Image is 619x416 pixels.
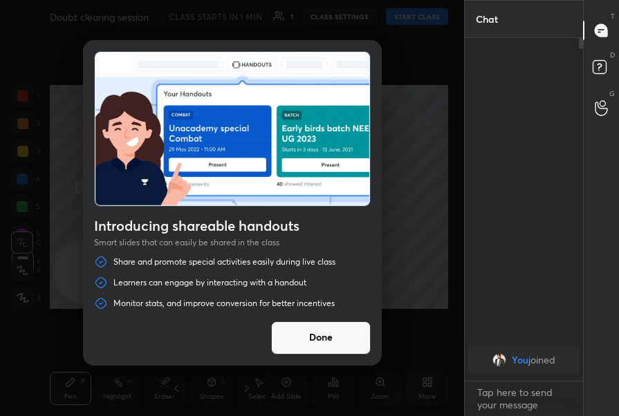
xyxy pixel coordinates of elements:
[512,354,528,366] span: You
[94,237,371,248] p: Smart slides that can easily be shared in the class
[95,52,370,206] img: intro_batch_card.png
[492,353,506,367] img: fbb3c24a9d964a2d9832b95166ca1330.jpg
[611,11,615,21] p: T
[610,50,615,60] p: D
[465,1,509,37] p: Chat
[113,256,335,267] p: Share and promote special activities easily during live class
[94,218,371,234] h4: Introducing shareable handouts
[528,354,555,366] span: joined
[113,277,306,288] p: Learners can engage by interacting with a handout
[609,88,615,99] p: G
[113,298,335,309] p: Monitor stats, and improve conversion for better incentives
[271,321,371,354] button: Done
[465,343,583,377] div: grid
